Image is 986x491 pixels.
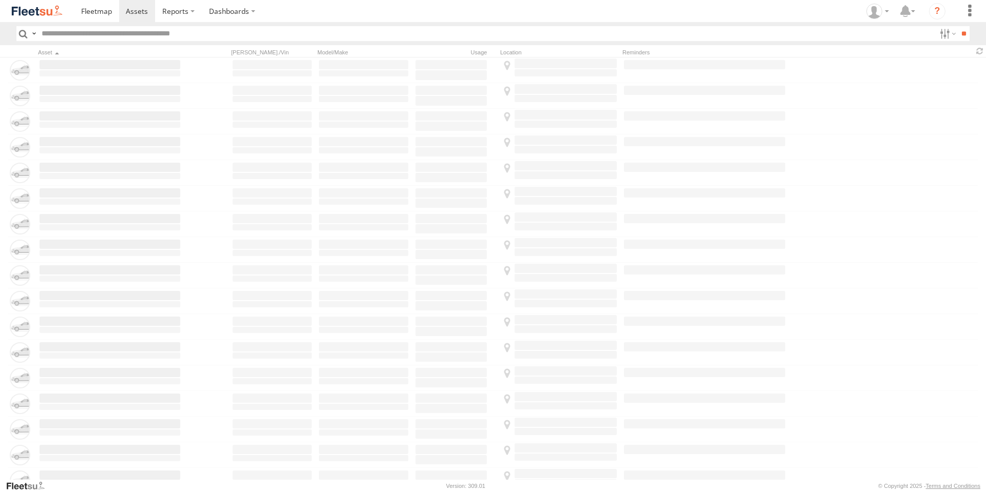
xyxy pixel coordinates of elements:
[10,4,64,18] img: fleetsu-logo-horizontal.svg
[30,26,38,41] label: Search Query
[974,46,986,56] span: Refresh
[936,26,958,41] label: Search Filter Options
[317,49,410,56] div: Model/Make
[38,49,182,56] div: Click to Sort
[414,49,496,56] div: Usage
[6,481,53,491] a: Visit our Website
[446,483,485,489] div: Version: 309.01
[622,49,787,56] div: Reminders
[926,483,980,489] a: Terms and Conditions
[500,49,618,56] div: Location
[929,3,945,19] i: ?
[878,483,980,489] div: © Copyright 2025 -
[231,49,313,56] div: [PERSON_NAME]./Vin
[863,4,893,19] div: Wayne Betts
